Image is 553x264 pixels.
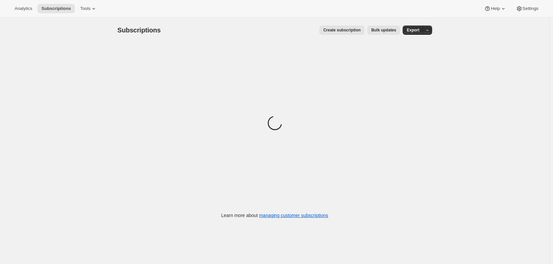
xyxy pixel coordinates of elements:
[221,212,328,219] p: Learn more about
[41,6,71,11] span: Subscriptions
[37,4,75,13] button: Subscriptions
[523,6,538,11] span: Settings
[371,27,396,33] span: Bulk updates
[76,4,101,13] button: Tools
[319,25,365,35] button: Create subscription
[403,25,423,35] button: Export
[80,6,90,11] span: Tools
[15,6,32,11] span: Analytics
[480,4,510,13] button: Help
[491,6,500,11] span: Help
[118,26,161,34] span: Subscriptions
[11,4,36,13] button: Analytics
[259,213,328,218] a: managing customer subscriptions
[367,25,400,35] button: Bulk updates
[512,4,542,13] button: Settings
[323,27,361,33] span: Create subscription
[407,27,419,33] span: Export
